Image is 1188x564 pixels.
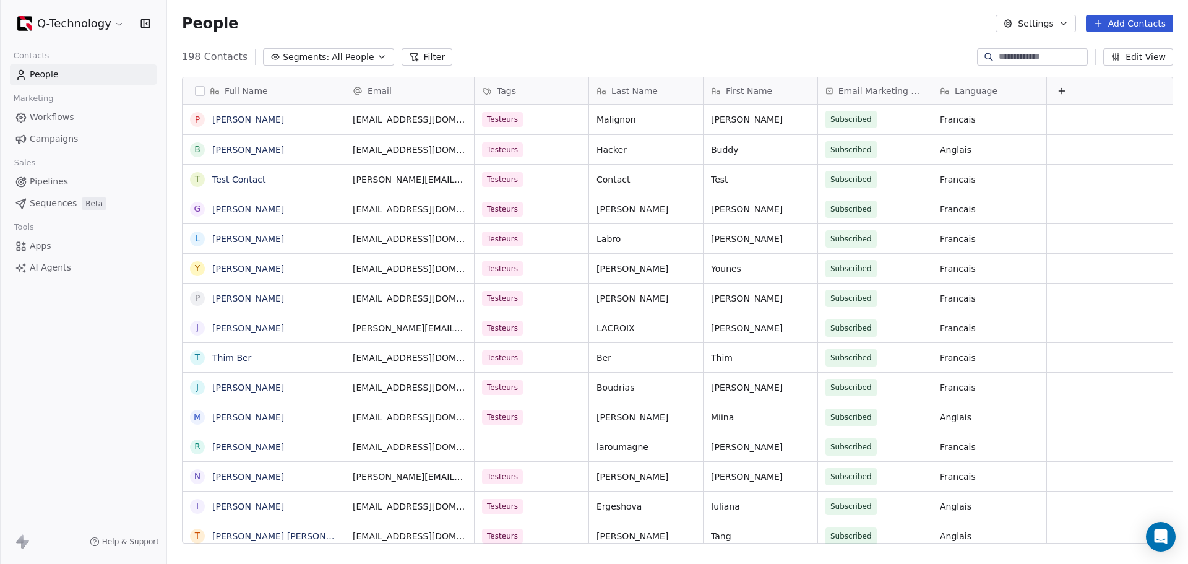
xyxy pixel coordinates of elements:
span: Tools [9,218,39,236]
span: Francais [940,322,1039,334]
span: [PERSON_NAME] [711,203,810,215]
span: Iuliana [711,500,810,513]
div: P [195,113,200,126]
span: Test [711,173,810,186]
div: Tags [475,77,588,104]
span: [EMAIL_ADDRESS][DOMAIN_NAME] [353,203,467,215]
span: Subscribed [830,173,872,186]
span: Campaigns [30,132,78,145]
span: Testeurs [482,202,523,217]
a: [PERSON_NAME] [212,234,284,244]
a: [PERSON_NAME] [212,383,284,393]
span: Testeurs [482,142,523,157]
div: T [195,351,200,364]
span: Subscribed [830,441,872,453]
div: Email Marketing Consent [818,77,932,104]
span: Testeurs [482,172,523,187]
a: [PERSON_NAME] [212,145,284,155]
div: P [195,292,200,305]
span: [EMAIL_ADDRESS][DOMAIN_NAME] [353,352,467,364]
a: [PERSON_NAME] [212,323,284,333]
span: Subscribed [830,381,872,394]
button: Edit View [1103,48,1173,66]
span: [PERSON_NAME][EMAIL_ADDRESS][DOMAIN_NAME] [353,173,467,186]
div: B [194,143,200,156]
span: People [182,14,238,33]
span: [PERSON_NAME] [711,471,810,483]
div: L [195,232,200,245]
span: [PERSON_NAME] [596,262,695,275]
a: [PERSON_NAME] [212,472,284,482]
span: [EMAIL_ADDRESS][DOMAIN_NAME] [353,233,467,245]
span: Testeurs [482,380,523,395]
div: Last Name [589,77,703,104]
span: Workflows [30,111,74,124]
span: [EMAIL_ADDRESS][DOMAIN_NAME] [353,381,467,394]
span: Anglais [940,411,1039,423]
button: Filter [402,48,453,66]
span: Pipelines [30,175,68,188]
a: [PERSON_NAME] [212,204,284,214]
span: [PERSON_NAME][EMAIL_ADDRESS][DOMAIN_NAME] [353,322,467,334]
span: Testeurs [482,232,523,246]
span: Subscribed [830,233,872,245]
span: [PERSON_NAME] [711,292,810,305]
span: Q-Technology [37,15,111,32]
span: [PERSON_NAME] [711,233,810,245]
span: Contacts [8,46,54,65]
span: Sales [9,154,41,172]
a: SequencesBeta [10,193,157,214]
span: laroumagne [596,441,695,453]
span: Testeurs [482,291,523,306]
span: [PERSON_NAME] [711,441,810,453]
span: [EMAIL_ADDRESS][DOMAIN_NAME] [353,500,467,513]
button: Add Contacts [1086,15,1173,32]
span: Contact [596,173,695,186]
span: [EMAIL_ADDRESS][DOMAIN_NAME] [353,262,467,275]
span: [PERSON_NAME] [596,530,695,542]
span: Subscribed [830,262,872,275]
span: Francais [940,233,1039,245]
span: [PERSON_NAME] [711,322,810,334]
img: Q-One_Noir-Grand.png [17,16,32,31]
span: Testeurs [482,261,523,276]
span: Subscribed [830,530,872,542]
a: [PERSON_NAME] [212,442,284,452]
span: [EMAIL_ADDRESS][DOMAIN_NAME] [353,530,467,542]
span: [PERSON_NAME] [596,411,695,423]
span: Subscribed [830,471,872,483]
a: [PERSON_NAME] [PERSON_NAME] [212,531,359,541]
span: Ber [596,352,695,364]
div: Full Name [183,77,345,104]
span: Testeurs [482,469,523,484]
span: Tags [497,85,516,97]
span: Subscribed [830,144,872,156]
span: Boudrias [596,381,695,394]
span: Testeurs [482,350,523,365]
span: Subscribed [830,352,872,364]
span: Francais [940,113,1039,126]
span: Buddy [711,144,810,156]
span: People [30,68,59,81]
span: Ergeshova [596,500,695,513]
div: grid [183,105,345,544]
a: [PERSON_NAME] [212,501,284,511]
span: Francais [940,173,1039,186]
a: [PERSON_NAME] [212,264,284,274]
a: [PERSON_NAME] [212,115,284,124]
div: T [195,173,200,186]
span: Subscribed [830,113,872,126]
div: Email [345,77,474,104]
a: Test Contact [212,175,266,184]
span: Subscribed [830,322,872,334]
div: I [196,500,199,513]
span: Anglais [940,500,1039,513]
span: [EMAIL_ADDRESS][DOMAIN_NAME] [353,292,467,305]
span: [EMAIL_ADDRESS][DOMAIN_NAME] [353,113,467,126]
span: Miina [711,411,810,423]
a: People [10,64,157,85]
div: G [194,202,201,215]
span: Segments: [283,51,329,64]
span: Malignon [596,113,695,126]
span: 198 Contacts [182,50,247,64]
